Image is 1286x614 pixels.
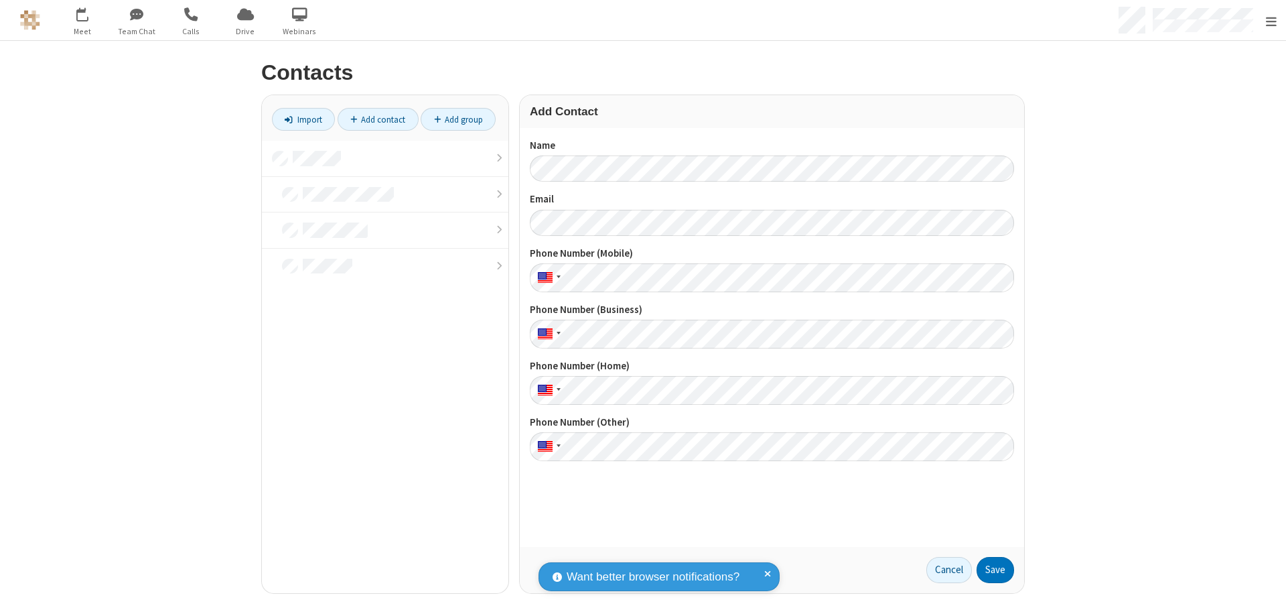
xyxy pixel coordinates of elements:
[530,246,1014,261] label: Phone Number (Mobile)
[977,557,1014,584] button: Save
[530,432,565,461] div: United States: + 1
[220,25,271,38] span: Drive
[86,7,94,17] div: 4
[272,108,335,131] a: Import
[275,25,325,38] span: Webinars
[58,25,108,38] span: Meet
[166,25,216,38] span: Calls
[530,415,1014,430] label: Phone Number (Other)
[926,557,972,584] a: Cancel
[530,263,565,292] div: United States: + 1
[261,61,1025,84] h2: Contacts
[530,359,1014,374] label: Phone Number (Home)
[530,192,1014,207] label: Email
[338,108,419,131] a: Add contact
[530,302,1014,318] label: Phone Number (Business)
[530,105,1014,118] h3: Add Contact
[112,25,162,38] span: Team Chat
[567,568,739,586] span: Want better browser notifications?
[530,376,565,405] div: United States: + 1
[530,320,565,349] div: United States: + 1
[530,138,1014,153] label: Name
[421,108,496,131] a: Add group
[20,10,40,30] img: QA Selenium DO NOT DELETE OR CHANGE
